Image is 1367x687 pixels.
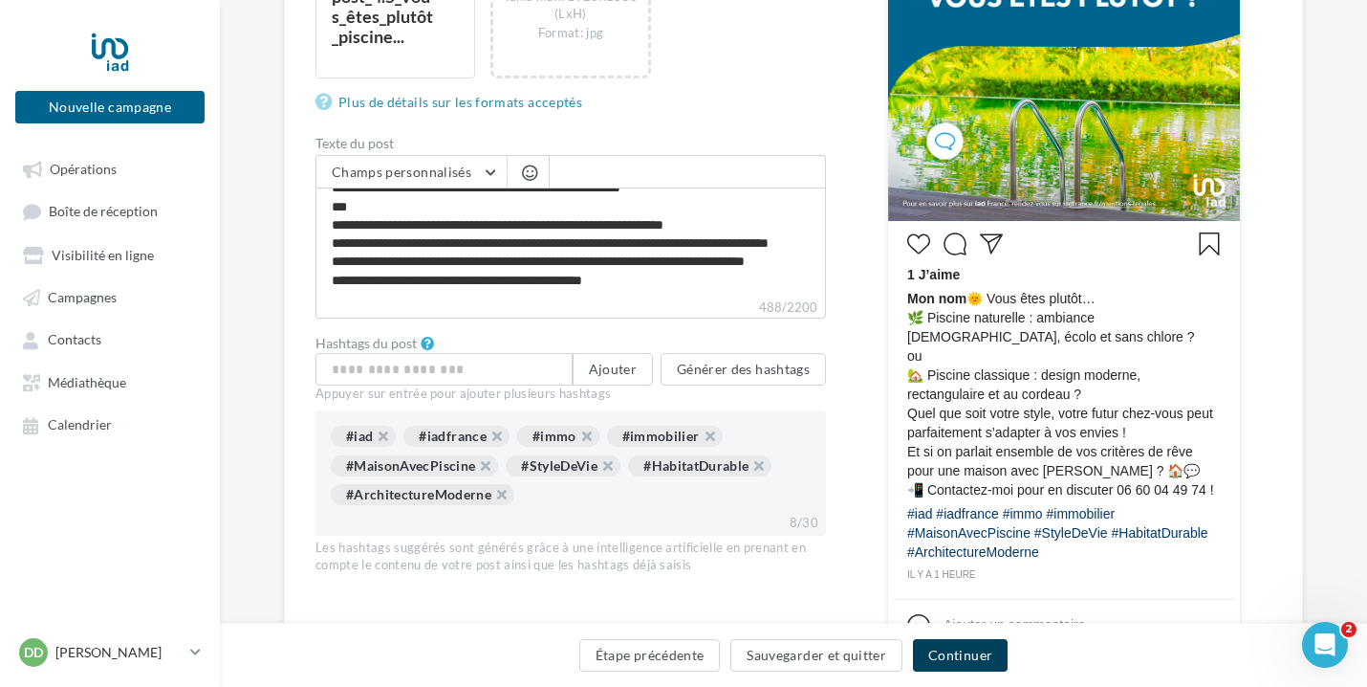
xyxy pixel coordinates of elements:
label: 488/2200 [315,298,826,319]
label: Texte du post [315,137,826,150]
iframe: Intercom live chat [1302,622,1348,668]
div: #iad #iadfrance #immo #immobilier #MaisonAvecPiscine #StyleDeVie #HabitatDurable #ArchitectureMod... [907,504,1221,566]
button: Continuer [913,639,1008,672]
button: Champs personnalisés [316,156,507,188]
div: 8/30 [782,511,826,536]
div: #immobilier [607,426,723,447]
div: #immo [517,426,599,447]
button: Étape précédente [579,639,721,672]
div: il y a 1 heure [907,566,1221,584]
svg: J’aime [907,233,930,255]
span: Contacts [48,332,101,348]
span: 2 [1341,622,1356,637]
div: Ajouter un commentaire... [944,615,1096,634]
button: Sauvegarder et quitter [730,639,902,672]
div: #ArchitectureModerne [331,484,514,505]
button: Générer des hashtags [661,353,826,386]
span: Opérations [50,161,117,177]
button: Nouvelle campagne [15,91,205,123]
span: Calendrier [48,417,112,433]
a: Calendrier [11,407,208,441]
a: DD [PERSON_NAME] [15,634,205,671]
a: Contacts [11,321,208,356]
span: Boîte de réception [49,204,158,220]
a: Campagnes [11,279,208,314]
div: #HabitatDurable [628,455,771,476]
div: #MaisonAvecPiscine [331,455,498,476]
svg: Enregistrer [1198,233,1221,255]
div: 1 J’aime [907,265,1221,289]
a: Boîte de réception [11,193,208,229]
span: 🌞 Vous êtes plutôt… 🌿 Piscine naturelle : ambiance [DEMOGRAPHIC_DATA], écolo et sans chlore ? ou ... [907,289,1221,499]
svg: Commenter [944,233,966,255]
svg: Partager la publication [980,233,1003,255]
a: Opérations [11,151,208,186]
span: Champs personnalisés [332,164,471,180]
a: Visibilité en ligne [11,237,208,272]
p: [PERSON_NAME] [55,643,183,662]
div: #StyleDeVie [506,455,620,476]
span: Médiathèque [48,374,126,390]
div: #iadfrance [403,426,510,447]
span: Visibilité en ligne [52,247,154,263]
button: Ajouter [573,353,653,386]
a: Plus de détails sur les formats acceptés [315,91,590,114]
div: #iad [331,426,396,447]
div: Les hashtags suggérés sont générés grâce à une intelligence artificielle en prenant en compte le ... [315,540,826,574]
span: Mon nom [907,291,966,306]
div: Appuyer sur entrée pour ajouter plusieurs hashtags [315,386,826,403]
svg: Emoji [907,614,930,637]
span: DD [24,643,43,662]
span: Campagnes [48,289,117,305]
label: Hashtags du post [315,337,417,350]
a: Médiathèque [11,365,208,399]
